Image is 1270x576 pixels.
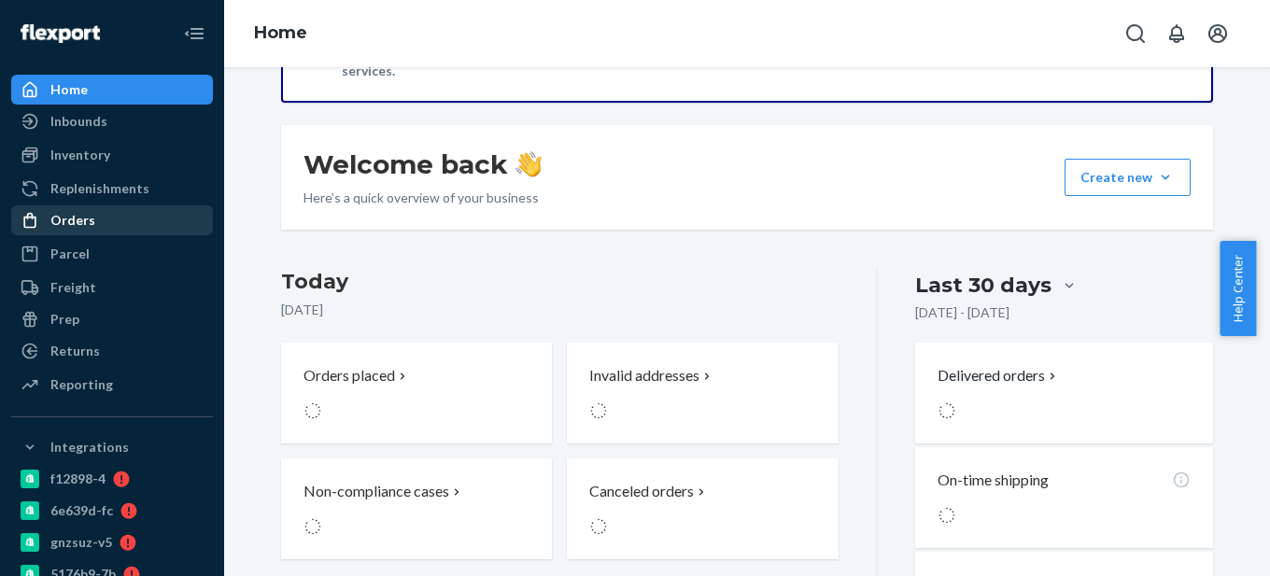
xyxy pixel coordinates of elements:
[11,527,213,557] a: gnzsuz-v5
[11,75,213,105] a: Home
[50,533,112,552] div: gnzsuz-v5
[11,174,213,204] a: Replenishments
[915,303,1009,322] p: [DATE] - [DATE]
[303,365,395,386] p: Orders placed
[11,304,213,334] a: Prep
[11,432,213,462] button: Integrations
[50,375,113,394] div: Reporting
[938,470,1049,491] p: On-time shipping
[50,211,95,230] div: Orders
[11,140,213,170] a: Inventory
[303,189,542,207] p: Here’s a quick overview of your business
[176,15,213,52] button: Close Navigation
[11,370,213,400] a: Reporting
[11,336,213,366] a: Returns
[281,458,552,559] button: Non-compliance cases
[938,365,1060,386] button: Delivered orders
[50,470,106,488] div: f12898-4
[254,22,307,43] a: Home
[567,343,838,443] button: Invalid addresses
[50,245,90,263] div: Parcel
[11,239,213,269] a: Parcel
[915,271,1051,300] div: Last 30 days
[50,501,113,520] div: 6e639d-fc
[50,146,110,164] div: Inventory
[1220,241,1256,336] button: Help Center
[239,7,322,61] ol: breadcrumbs
[50,112,107,131] div: Inbounds
[11,496,213,526] a: 6e639d-fc
[303,481,449,502] p: Non-compliance cases
[1199,15,1236,52] button: Open account menu
[515,151,542,177] img: hand-wave emoji
[11,205,213,235] a: Orders
[50,179,149,198] div: Replenishments
[21,24,100,43] img: Flexport logo
[1158,15,1195,52] button: Open notifications
[281,267,839,297] h3: Today
[50,278,96,297] div: Freight
[567,458,838,559] button: Canceled orders
[11,106,213,136] a: Inbounds
[1065,159,1191,196] button: Create new
[589,481,694,502] p: Canceled orders
[303,148,542,181] h1: Welcome back
[589,365,699,386] p: Invalid addresses
[11,464,213,494] a: f12898-4
[50,80,88,99] div: Home
[50,310,79,329] div: Prep
[50,438,129,457] div: Integrations
[50,342,100,360] div: Returns
[11,273,213,302] a: Freight
[1117,15,1154,52] button: Open Search Box
[281,301,839,319] p: [DATE]
[281,343,552,443] button: Orders placed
